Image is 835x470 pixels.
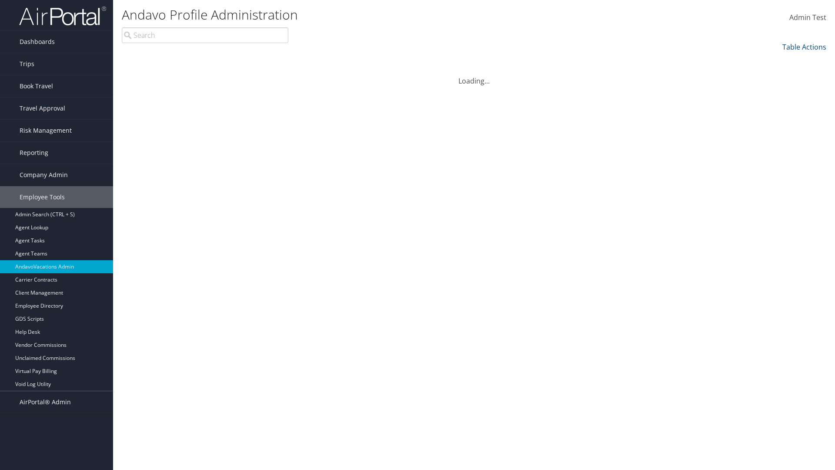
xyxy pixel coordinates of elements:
span: Employee Tools [20,186,65,208]
span: Company Admin [20,164,68,186]
img: airportal-logo.png [19,6,106,26]
span: Reporting [20,142,48,164]
h1: Andavo Profile Administration [122,6,591,24]
span: Travel Approval [20,97,65,119]
a: Admin Test [789,4,826,31]
span: Dashboards [20,31,55,53]
div: Loading... [122,65,826,86]
span: Trips [20,53,34,75]
span: Admin Test [789,13,826,22]
span: Risk Management [20,120,72,141]
input: Search [122,27,288,43]
a: Table Actions [782,42,826,52]
span: Book Travel [20,75,53,97]
span: AirPortal® Admin [20,391,71,413]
